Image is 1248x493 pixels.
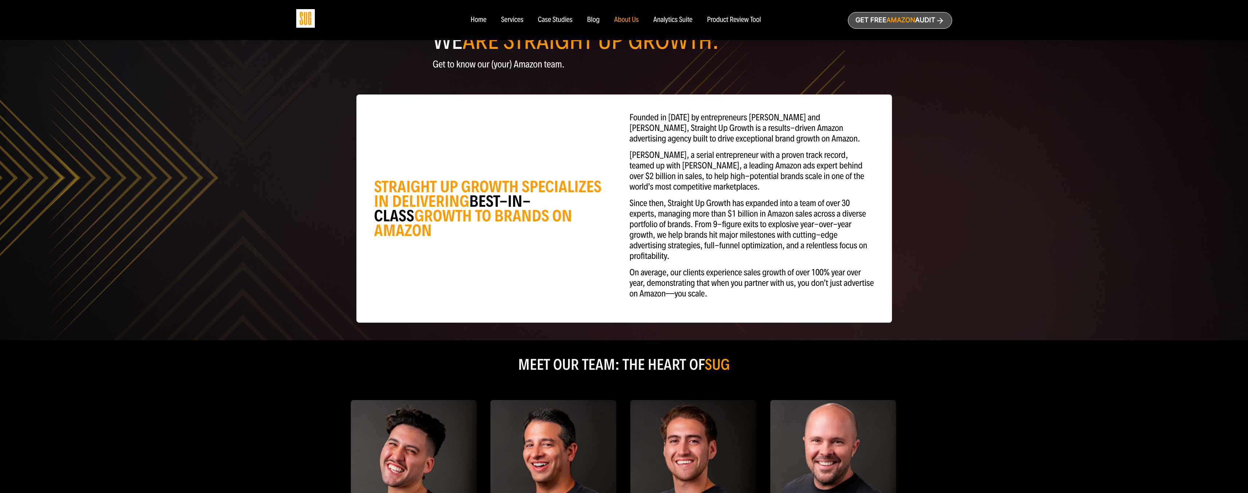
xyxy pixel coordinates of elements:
a: Home [470,16,486,24]
p: Get to know our (your) Amazon team. [433,59,815,70]
span: ARE STRAIGHT UP GROWTH. [462,26,719,55]
a: Product Review Tool [707,16,761,24]
a: Get freeAmazonAudit [848,12,952,29]
a: Services [501,16,523,24]
p: Since then, Straight Up Growth has expanded into a team of over 30 experts, managing more than $1... [630,198,874,261]
span: Amazon [886,16,915,24]
p: [PERSON_NAME], a serial entrepreneur with a proven track record, teamed up with [PERSON_NAME], a ... [630,150,874,192]
a: Blog [587,16,600,24]
img: Sug [296,9,315,28]
span: SUG [705,355,730,374]
span: BEST-IN-CLASS [374,191,531,226]
p: Founded in [DATE] by entrepreneurs [PERSON_NAME] and [PERSON_NAME], Straight Up Growth is a resul... [630,112,874,144]
a: Case Studies [538,16,572,24]
h1: WE [433,30,815,52]
a: Analytics Suite [653,16,692,24]
a: About Us [614,16,639,24]
p: On average, our clients experience sales growth of over 100% year over year, demonstrating that w... [630,267,874,299]
div: STRAIGHT UP GROWTH SPECIALIZES IN DELIVERING GROWTH TO BRANDS ON AMAZON [374,179,619,238]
